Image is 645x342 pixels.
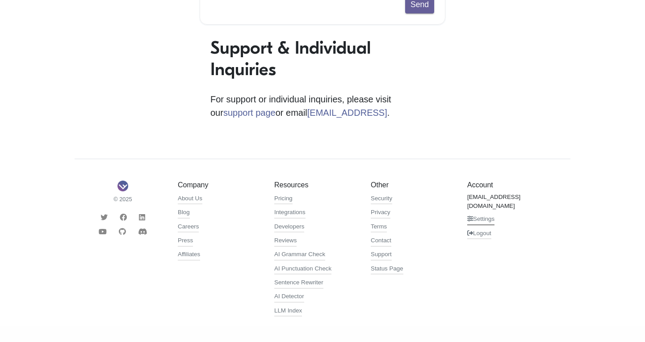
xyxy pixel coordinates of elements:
a: Developers [274,222,304,233]
a: support page [223,108,276,118]
a: AI Grammar Check [274,250,325,261]
a: AI Punctuation Check [274,264,331,275]
h5: Company [178,181,261,189]
img: Sapling Logo [117,181,128,191]
a: Settings [467,215,494,225]
a: Privacy [371,208,390,219]
i: Github [119,228,126,235]
p: For support or individual inquiries, please visit our or email . [210,93,435,119]
a: AI Detector [274,292,304,303]
i: Facebook [120,214,127,221]
i: LinkedIn [139,214,145,221]
a: Contact [371,236,391,247]
i: Twitter [101,214,108,221]
small: © 2025 [81,195,164,203]
i: Youtube [99,228,107,235]
a: Blog [178,208,190,219]
a: Sentence Rewriter [274,278,323,289]
h5: Account [467,181,550,189]
a: Integrations [274,208,306,219]
h5: Resources [274,181,357,189]
a: Logout [467,229,491,240]
a: Support [371,250,392,261]
a: Affiliates [178,250,200,261]
a: LLM Index [274,306,302,317]
a: [EMAIL_ADDRESS] [307,108,387,118]
a: [EMAIL_ADDRESS][DOMAIN_NAME] [467,193,550,211]
h5: Other [371,181,454,189]
a: Careers [178,222,199,233]
a: About Us [178,194,202,205]
a: Terms [371,222,387,233]
i: Discord [138,228,147,235]
a: Status Page [371,264,403,275]
a: Pricing [274,194,293,205]
a: Reviews [274,236,297,247]
a: Security [371,194,392,205]
h1: Support & Individual Inquiries [210,37,435,80]
a: Press [178,236,193,247]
